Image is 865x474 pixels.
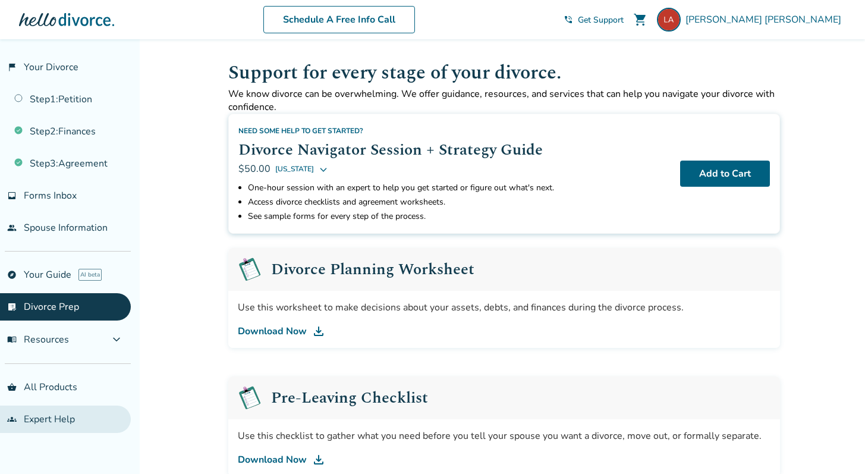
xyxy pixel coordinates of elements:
button: [US_STATE] [275,162,328,176]
span: shopping_basket [7,382,17,392]
button: Add to Cart [680,161,770,187]
p: We know divorce can be overwhelming. We offer guidance, resources, and services that can help you... [228,87,780,114]
span: menu_book [7,335,17,344]
a: Schedule A Free Info Call [263,6,415,33]
span: groups [7,415,17,424]
img: lorrialmaguer@gmail.com [657,8,681,32]
span: [US_STATE] [275,162,314,176]
span: explore [7,270,17,280]
img: DL [312,324,326,338]
img: Pre-Leaving Checklist [238,386,262,410]
span: list_alt_check [7,302,17,312]
span: people [7,223,17,233]
span: $50.00 [238,162,270,175]
div: Use this checklist to gather what you need before you tell your spouse you want a divorce, move o... [238,429,770,443]
li: See sample forms for every step of the process. [248,209,671,224]
h2: Divorce Navigator Session + Strategy Guide [238,138,671,162]
li: Access divorce checklists and agreement worksheets. [248,195,671,209]
h2: Divorce Planning Worksheet [271,262,474,277]
a: Download Now [238,324,770,338]
span: Get Support [578,14,624,26]
iframe: Chat Widget [806,417,865,474]
span: Resources [7,333,69,346]
span: expand_more [109,332,124,347]
div: Use this worksheet to make decisions about your assets, debts, and finances during the divorce pr... [238,300,770,315]
span: shopping_cart [633,12,647,27]
span: Need some help to get started? [238,126,363,136]
a: Download Now [238,453,770,467]
span: AI beta [78,269,102,281]
h1: Support for every stage of your divorce. [228,58,780,87]
span: phone_in_talk [564,15,573,24]
span: flag_2 [7,62,17,72]
img: DL [312,453,326,467]
span: [PERSON_NAME] [PERSON_NAME] [685,13,846,26]
h2: Pre-Leaving Checklist [271,390,428,406]
a: phone_in_talkGet Support [564,14,624,26]
span: inbox [7,191,17,200]
img: Pre-Leaving Checklist [238,258,262,281]
li: One-hour session with an expert to help you get started or figure out what's next. [248,181,671,195]
span: Forms Inbox [24,189,77,202]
